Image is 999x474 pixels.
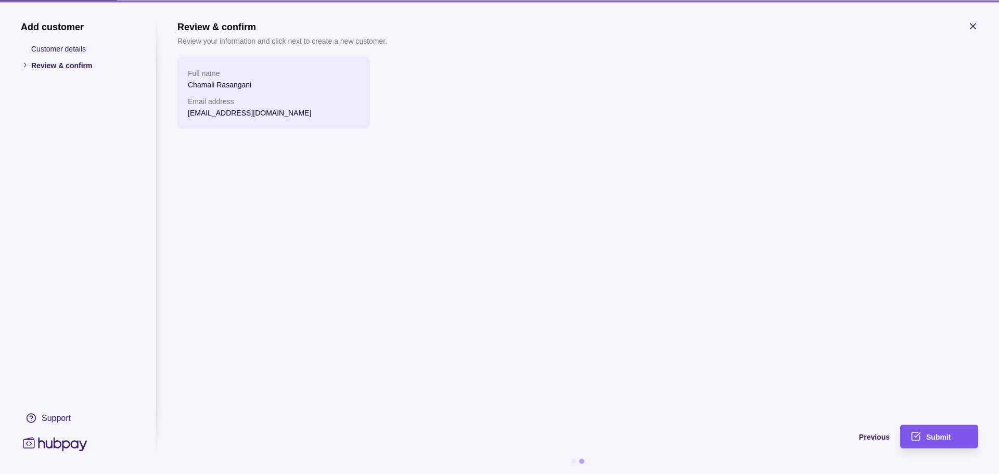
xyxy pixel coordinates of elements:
p: [EMAIL_ADDRESS][DOMAIN_NAME] [188,107,360,118]
p: Customer details [31,43,135,54]
h1: Review & confirm [177,21,387,32]
p: Email address [188,95,360,107]
span: Previous [859,433,890,441]
a: Support [21,407,135,429]
p: Review & confirm [31,59,135,71]
h1: Add customer [21,21,135,32]
p: Chamali Rasangani [188,79,360,90]
button: Submit [900,425,978,448]
p: Review your information and click next to create a new customer. [177,35,387,46]
button: Previous [177,425,890,448]
span: Submit [926,433,951,441]
div: Support [42,412,71,424]
p: Full name [188,67,360,79]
